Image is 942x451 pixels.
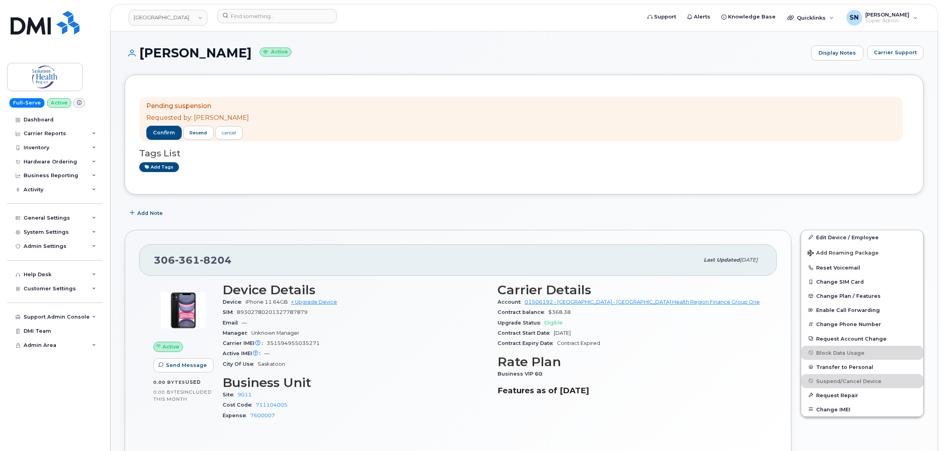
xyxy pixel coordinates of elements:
[153,379,185,385] span: 0.00 Bytes
[264,350,269,356] span: —
[223,361,258,367] span: City Of Use
[867,46,924,60] button: Carrier Support
[498,330,554,336] span: Contract Start Date
[223,402,256,408] span: Cost Code
[807,250,879,257] span: Add Roaming Package
[801,317,923,331] button: Change Phone Number
[801,332,923,346] button: Request Account Change
[498,299,525,305] span: Account
[816,307,880,313] span: Enable Call Forwarding
[291,299,337,305] a: + Upgrade Device
[801,230,923,244] a: Edit Device / Employee
[816,293,881,299] span: Change Plan / Features
[498,283,763,297] h3: Carrier Details
[238,392,252,398] a: 9011
[139,162,179,172] a: Add tags
[801,346,923,360] button: Block Data Usage
[801,402,923,416] button: Change IMEI
[498,386,763,395] h3: Features as of [DATE]
[162,343,179,350] span: Active
[223,340,267,346] span: Carrier IMEI
[146,102,249,111] p: Pending suspension
[801,244,923,260] button: Add Roaming Package
[137,209,163,217] span: Add Note
[166,361,207,369] span: Send Message
[554,330,571,336] span: [DATE]
[548,309,571,315] span: $368.38
[223,299,245,305] span: Device
[498,309,548,315] span: Contract balance
[267,340,320,346] span: 351594955035271
[125,46,807,60] h1: [PERSON_NAME]
[175,254,200,266] span: 361
[223,330,251,336] span: Manager
[498,340,557,346] span: Contract Expiry Date
[801,374,923,388] button: Suspend/Cancel Device
[153,358,214,372] button: Send Message
[183,126,214,140] button: resend
[190,130,207,136] span: resend
[811,46,863,60] a: Display Notes
[146,114,249,123] p: Requested by: [PERSON_NAME]
[237,309,308,315] span: 89302780201327787879
[258,361,285,367] span: Saskatoon
[498,371,546,377] span: Business VIP 60
[185,379,201,385] span: used
[498,320,544,326] span: Upgrade Status
[223,350,264,356] span: Active IMEI
[816,378,881,384] span: Suspend/Cancel Device
[245,299,288,305] span: iPhone 11 64GB
[160,287,207,334] img: image20231002-4137094-9apcgt.jpeg
[242,320,247,326] span: —
[222,129,236,136] div: cancel
[801,388,923,402] button: Request Repair
[801,275,923,289] button: Change SIM Card
[125,206,170,220] button: Add Note
[223,283,488,297] h3: Device Details
[544,320,563,326] span: Eligible
[801,303,923,317] button: Enable Call Forwarding
[250,412,275,418] a: 7600007
[223,309,237,315] span: SIM
[200,254,232,266] span: 8204
[154,254,232,266] span: 306
[153,389,183,395] span: 0.00 Bytes
[874,49,917,56] span: Carrier Support
[801,260,923,275] button: Reset Voicemail
[223,376,488,390] h3: Business Unit
[223,412,250,418] span: Expense
[256,402,288,408] a: 711104005
[557,340,600,346] span: Contract Expired
[801,289,923,303] button: Change Plan / Features
[139,148,909,158] h3: Tags List
[704,257,740,263] span: Last updated
[215,126,243,140] a: cancel
[146,126,182,140] button: confirm
[153,129,175,136] span: confirm
[260,48,291,57] small: Active
[251,330,299,336] span: Unknown Manager
[740,257,758,263] span: [DATE]
[498,355,763,369] h3: Rate Plan
[223,392,238,398] span: Site
[525,299,760,305] a: 01506192 - [GEOGRAPHIC_DATA] - [GEOGRAPHIC_DATA] Health Region Finance Group One
[801,360,923,374] button: Transfer to Personal
[223,320,242,326] span: Email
